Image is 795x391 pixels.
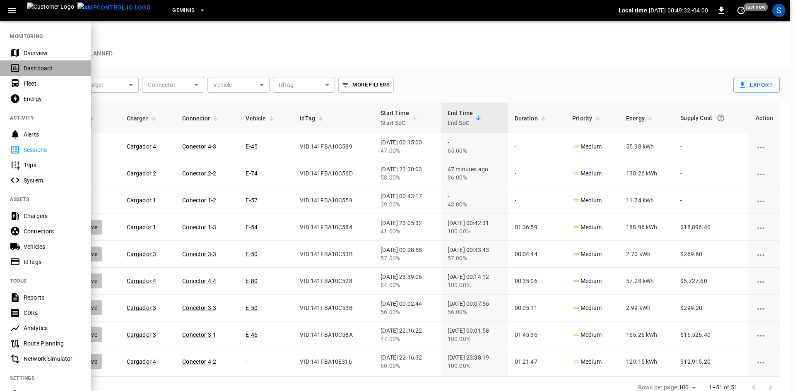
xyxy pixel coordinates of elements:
[24,79,81,88] div: Fleet
[27,2,74,18] img: Customer Logo
[172,6,195,15] span: Geminis
[24,227,81,235] div: Connectors
[24,355,81,363] div: Network Simulator
[24,212,81,220] div: Chargers
[24,146,81,154] div: Sessions
[24,258,81,266] div: IdTags
[619,6,647,14] p: Local time
[649,6,708,14] p: [DATE] 00:49:32 -04:00
[24,293,81,302] div: Reports
[24,64,81,72] div: Dashboard
[24,95,81,103] div: Energy
[735,4,748,17] button: set refresh interval
[24,242,81,251] div: Vehicles
[24,161,81,169] div: Trips
[24,309,81,317] div: CDRs
[24,130,81,139] div: Alerts
[77,2,151,13] img: ampcontrol.io logo
[24,49,81,57] div: Overview
[772,4,785,17] div: profile-icon
[24,176,81,185] div: System
[24,339,81,348] div: Route Planning
[24,324,81,332] div: Analytics
[744,3,768,11] span: just now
